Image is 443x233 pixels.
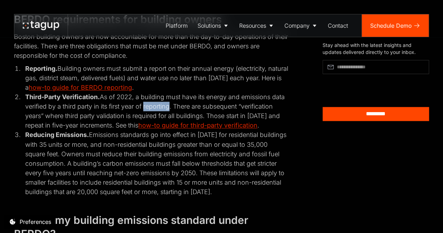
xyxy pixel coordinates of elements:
[328,21,348,30] div: Contact
[198,21,221,30] div: Solutions
[284,21,310,30] div: Company
[234,14,279,37] a: Resources
[323,14,353,37] a: Contact
[166,21,188,30] div: Platform
[323,77,397,96] iframe: reCAPTCHA
[370,21,412,30] div: Schedule Demo
[20,218,51,226] div: Preferences
[279,14,323,37] a: Company
[362,14,429,37] a: Schedule Demo
[29,84,132,91] a: how-to guide for BERDO reporting
[239,21,266,30] div: Resources
[22,92,289,130] li: As of 2022, a building must have its energy and emissions data verified by a third party in its f...
[138,122,257,129] a: how-to guide for third-party verification
[22,130,289,196] li: Emissions standards go into effect in [DATE] for residential buildings with 35 units or more, and...
[193,14,234,37] a: Solutions
[25,65,57,72] strong: Reporting.
[161,14,193,37] a: Platform
[22,64,289,92] li: Building owners must submit a report on their annual energy (electricity, natural gas, district s...
[25,93,100,101] strong: Third-Party Verification.
[323,42,429,56] div: Stay ahead with the latest insights and updates delivered directly to your inbox.
[25,131,89,138] strong: Reducing Emissions.
[323,60,429,121] form: Article Subscribe
[14,32,289,60] p: Boston building owners are now accountable for more than the day-to-day operations of their facil...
